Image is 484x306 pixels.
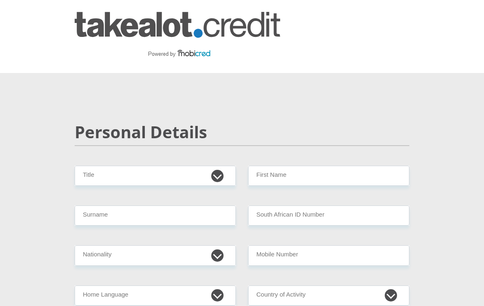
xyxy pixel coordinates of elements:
img: takealot_credit logo [75,12,280,61]
input: ID Number [248,206,409,226]
input: First Name [248,166,409,186]
h2: Personal Details [75,122,409,142]
input: Contact Number [248,245,409,265]
input: Surname [75,206,236,226]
